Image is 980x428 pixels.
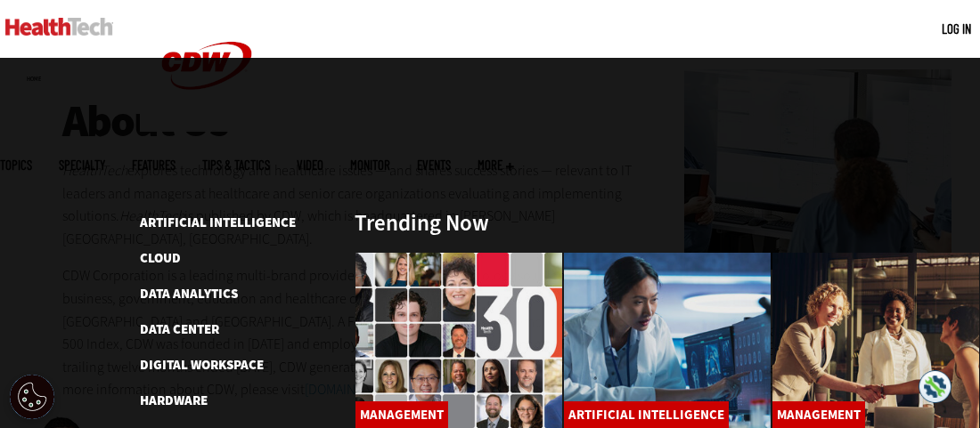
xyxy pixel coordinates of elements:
[564,401,729,428] a: Artificial Intelligence
[772,401,865,428] a: Management
[140,356,264,374] a: Digital Workspace
[942,20,971,36] a: Log in
[140,249,181,267] a: Cloud
[10,375,54,419] button: Open Preferences
[140,285,238,303] a: Data Analytics
[140,392,208,409] a: Hardware
[5,18,113,36] img: Home
[942,20,971,38] div: User menu
[140,214,296,231] a: Artificial Intelligence
[10,375,54,419] div: Cookie Settings
[355,401,448,428] a: Management
[355,212,489,234] h3: Trending Now
[140,320,219,338] a: Data Center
